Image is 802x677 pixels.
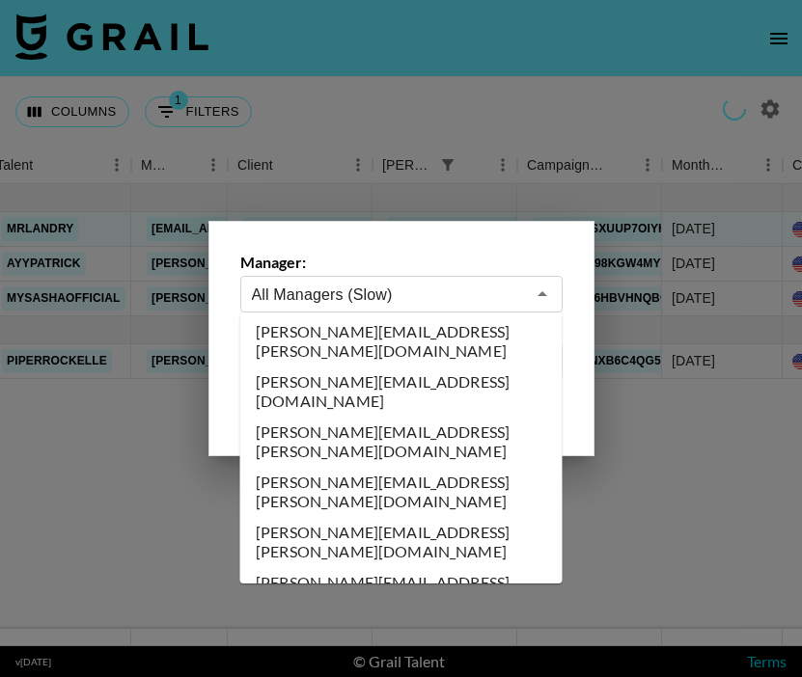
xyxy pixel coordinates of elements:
[240,467,563,517] li: [PERSON_NAME][EMAIL_ADDRESS][PERSON_NAME][DOMAIN_NAME]
[240,417,563,467] li: [PERSON_NAME][EMAIL_ADDRESS][PERSON_NAME][DOMAIN_NAME]
[240,316,563,366] li: [PERSON_NAME][EMAIL_ADDRESS][PERSON_NAME][DOMAIN_NAME]
[240,366,563,417] li: [PERSON_NAME][EMAIL_ADDRESS][DOMAIN_NAME]
[240,253,563,272] label: Manager:
[240,517,563,567] li: [PERSON_NAME][EMAIL_ADDRESS][PERSON_NAME][DOMAIN_NAME]
[529,281,556,308] button: Close
[240,567,563,617] li: [PERSON_NAME][EMAIL_ADDRESS][DOMAIN_NAME]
